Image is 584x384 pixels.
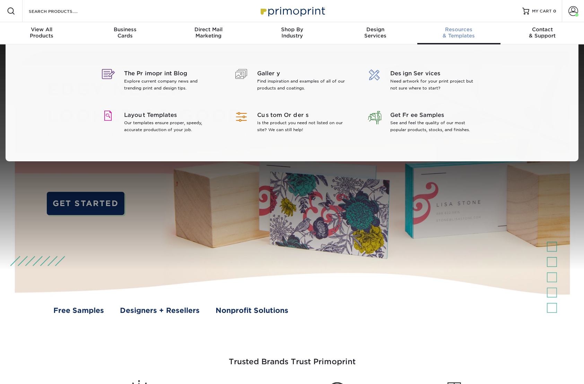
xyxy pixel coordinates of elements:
[364,103,487,144] a: Get Free Samples See and feel the quality of our most popular products, stocks, and finishes.
[231,61,354,103] a: Gallery Find inspiration and examples of all of our products and coatings.
[53,305,104,316] a: Free Samples
[417,26,501,33] span: Resources
[98,103,220,144] a: Layout Templates Our templates ensure proper, speedy, accurate production of your job.
[334,26,417,39] div: Services
[124,119,214,133] p: Our templates ensure proper, speedy, accurate production of your job.
[257,111,347,119] span: Custom Orders
[257,119,347,133] p: Is the product you need not listed on our site? We can still help!
[167,26,250,33] span: Direct Mail
[216,305,288,316] a: Nonprofit Solutions
[250,26,334,33] span: Shop By
[417,22,501,44] a: Resources& Templates
[167,26,250,39] div: Marketing
[231,103,354,144] a: Custom Orders Is the product you need not listed on our site? We can still help!
[390,111,480,119] span: Get Free Samples
[532,8,552,14] span: MY CART
[124,69,214,78] span: The Primoprint Blog
[500,22,584,44] a: Contact& Support
[167,22,250,44] a: Direct MailMarketing
[257,78,347,92] p: Find inspiration and examples of all of our products and coatings.
[390,69,480,78] span: Design Services
[500,26,584,33] span: Contact
[120,305,200,316] a: Designers + Resellers
[98,61,220,103] a: The Primoprint Blog Explore current company news and trending print and design tips.
[553,9,556,14] span: 0
[84,26,167,39] div: Cards
[334,26,417,33] span: Design
[89,341,495,375] h3: Trusted Brands Trust Primoprint
[84,22,167,44] a: BusinessCards
[28,7,96,15] input: SEARCH PRODUCTS.....
[250,22,334,44] a: Shop ByIndustry
[84,26,167,33] span: Business
[390,119,480,133] p: See and feel the quality of our most popular products, stocks, and finishes.
[124,78,214,92] p: Explore current company news and trending print and design tips.
[334,22,417,44] a: DesignServices
[364,61,487,103] a: Design Services Need artwork for your print project but not sure where to start?
[124,111,214,119] span: Layout Templates
[500,26,584,39] div: & Support
[417,26,501,39] div: & Templates
[250,26,334,39] div: Industry
[257,69,347,78] span: Gallery
[390,78,480,92] p: Need artwork for your print project but not sure where to start?
[258,3,327,18] img: Primoprint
